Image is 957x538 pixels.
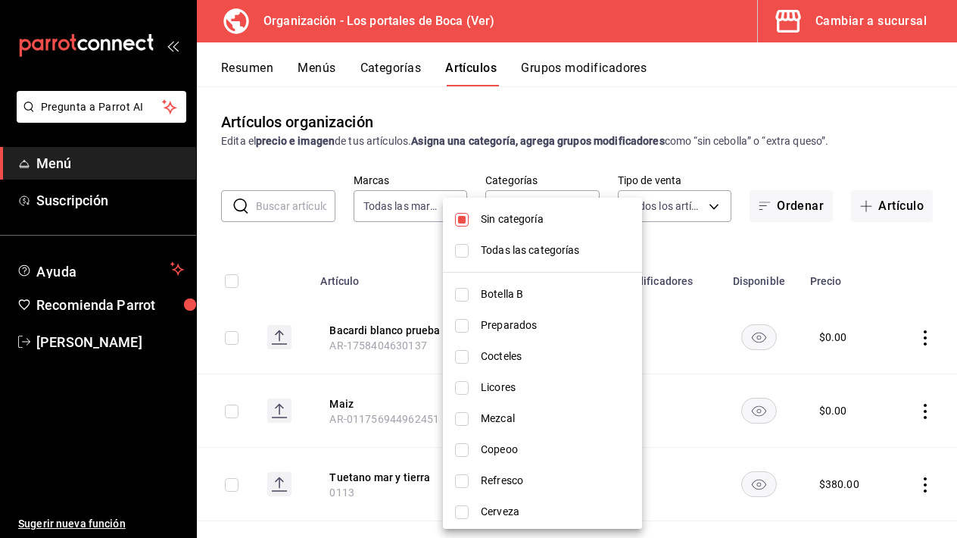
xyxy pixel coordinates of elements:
span: Cerveza [481,504,630,520]
span: Preparados [481,317,630,333]
span: Sin categoría [481,211,630,227]
span: Licores [481,380,630,396]
span: Mezcal [481,411,630,427]
span: Cocteles [481,349,630,364]
span: Botella B [481,286,630,302]
span: Todas las categorías [481,242,630,258]
span: Copeoo [481,442,630,458]
span: Refresco [481,473,630,489]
